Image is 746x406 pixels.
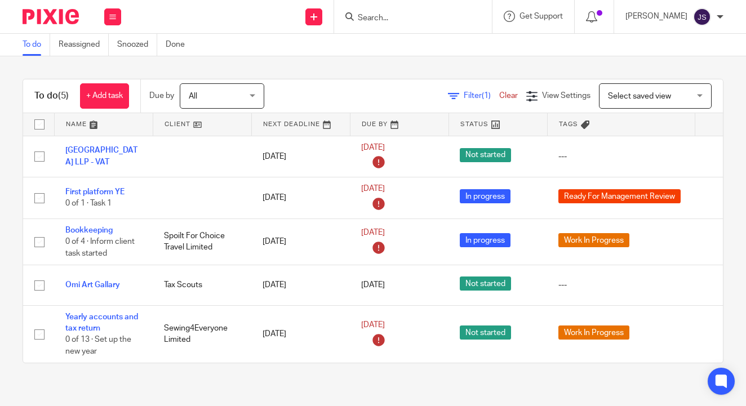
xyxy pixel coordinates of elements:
[65,313,138,332] a: Yearly accounts and tax return
[58,91,69,100] span: (5)
[251,177,350,219] td: [DATE]
[251,265,350,305] td: [DATE]
[361,281,385,289] span: [DATE]
[59,34,109,56] a: Reassigned
[65,336,131,355] span: 0 of 13 · Set up the new year
[65,200,112,208] span: 0 of 1 · Task 1
[189,92,197,100] span: All
[153,305,251,363] td: Sewing4Everyone Limited
[34,90,69,102] h1: To do
[558,189,681,203] span: Ready For Management Review
[460,233,510,247] span: In progress
[693,8,711,26] img: svg%3E
[559,121,578,127] span: Tags
[117,34,157,56] a: Snoozed
[23,9,79,24] img: Pixie
[251,218,350,265] td: [DATE]
[519,12,563,20] span: Get Support
[558,325,629,340] span: Work In Progress
[558,151,683,162] div: ---
[558,279,683,291] div: ---
[460,276,511,291] span: Not started
[65,281,120,289] a: Omi Art Gallary
[65,188,125,196] a: First platform YE
[65,226,113,234] a: Bookkeeping
[65,238,135,257] span: 0 of 4 · Inform client task started
[166,34,193,56] a: Done
[361,229,385,237] span: [DATE]
[153,265,251,305] td: Tax Scouts
[460,148,511,162] span: Not started
[23,34,50,56] a: To do
[361,185,385,193] span: [DATE]
[608,92,671,100] span: Select saved view
[251,136,350,177] td: [DATE]
[460,325,511,340] span: Not started
[464,92,499,100] span: Filter
[80,83,129,109] a: + Add task
[65,146,137,166] a: [GEOGRAPHIC_DATA] LLP - VAT
[460,189,510,203] span: In progress
[153,218,251,265] td: Spoilt For Choice Travel Limited
[149,90,174,101] p: Due by
[499,92,518,100] a: Clear
[361,144,385,151] span: [DATE]
[357,14,458,24] input: Search
[361,321,385,329] span: [DATE]
[482,92,491,100] span: (1)
[251,305,350,363] td: [DATE]
[542,92,590,100] span: View Settings
[625,11,687,22] p: [PERSON_NAME]
[558,233,629,247] span: Work In Progress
